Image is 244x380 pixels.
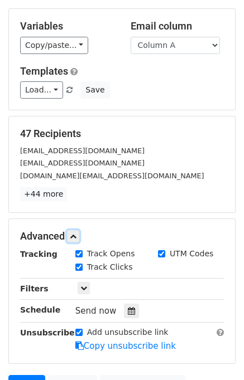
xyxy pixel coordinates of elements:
[170,248,213,260] label: UTM Codes
[20,147,145,155] small: [EMAIL_ADDRESS][DOMAIN_NAME]
[87,327,169,338] label: Add unsubscribe link
[20,250,58,259] strong: Tracking
[75,341,176,351] a: Copy unsubscribe link
[20,20,114,32] h5: Variables
[20,305,60,314] strong: Schedule
[20,81,63,99] a: Load...
[20,159,145,167] small: [EMAIL_ADDRESS][DOMAIN_NAME]
[188,327,244,380] iframe: Chat Widget
[131,20,224,32] h5: Email column
[20,128,224,140] h5: 47 Recipients
[20,37,88,54] a: Copy/paste...
[80,81,109,99] button: Save
[75,306,117,316] span: Send now
[20,187,67,201] a: +44 more
[87,261,133,273] label: Track Clicks
[20,284,49,293] strong: Filters
[20,230,224,242] h5: Advanced
[20,65,68,77] a: Templates
[20,328,75,337] strong: Unsubscribe
[87,248,135,260] label: Track Opens
[20,172,204,180] small: [DOMAIN_NAME][EMAIL_ADDRESS][DOMAIN_NAME]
